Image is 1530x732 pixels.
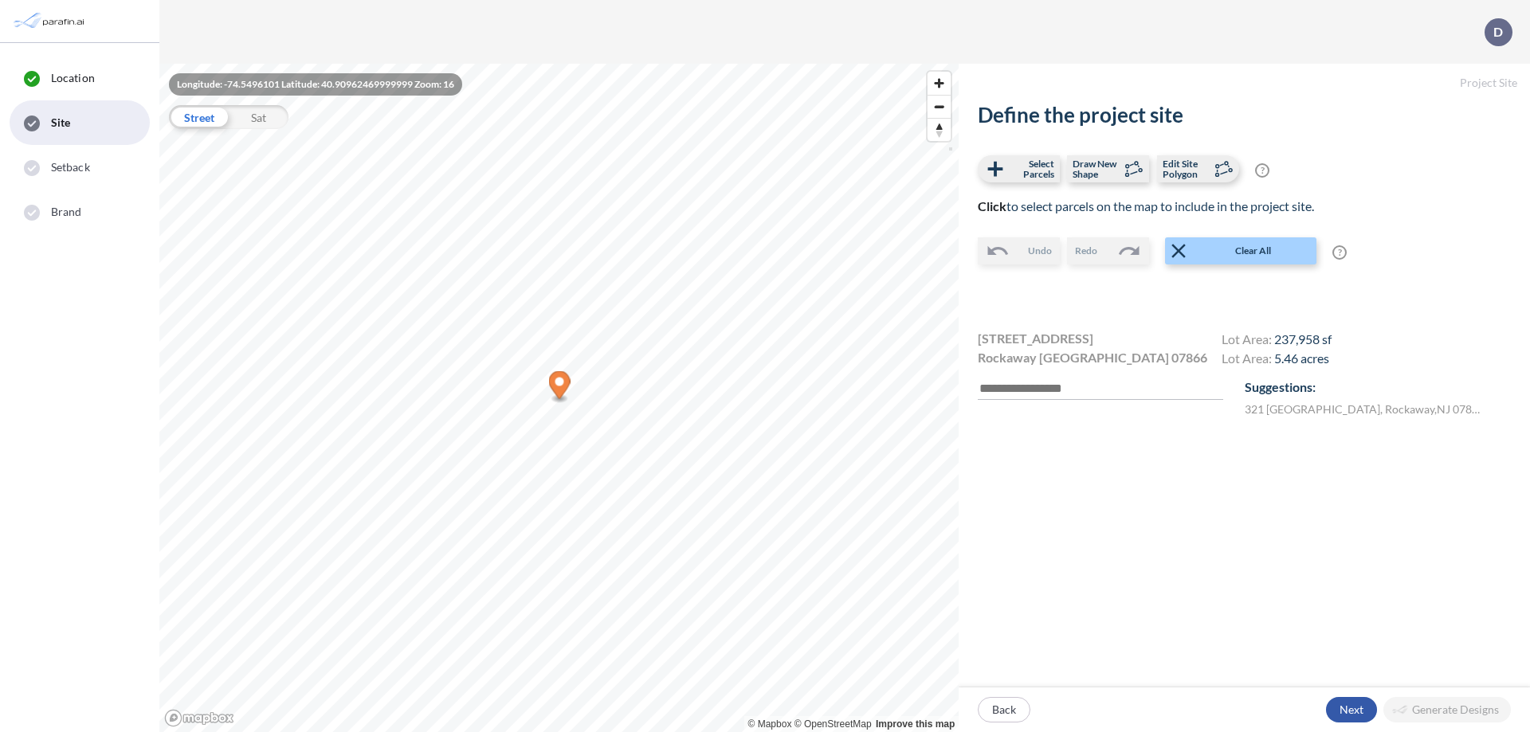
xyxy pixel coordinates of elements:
[1165,237,1316,264] button: Clear All
[169,73,462,96] div: Longitude: -74.5496101 Latitude: 40.90962469999999 Zoom: 16
[1222,331,1332,350] h4: Lot Area:
[1245,378,1511,397] p: Suggestions:
[1493,25,1503,39] p: D
[978,697,1030,722] button: Back
[1255,163,1269,178] span: ?
[1332,245,1347,260] span: ?
[12,6,89,36] img: Parafin
[959,64,1530,103] h5: Project Site
[1028,244,1052,258] span: Undo
[928,95,951,118] button: Zoom out
[978,329,1093,348] span: [STREET_ADDRESS]
[1067,237,1149,264] button: Redo
[159,64,959,732] canvas: Map
[928,119,951,141] span: Reset bearing to north
[1073,159,1120,179] span: Draw New Shape
[928,118,951,141] button: Reset bearing to north
[1222,350,1332,370] h4: Lot Area:
[549,371,571,404] div: Map marker
[1274,350,1329,366] span: 5.46 acres
[978,348,1207,367] span: Rockaway [GEOGRAPHIC_DATA] 07866
[978,198,1314,213] span: to select parcels on the map to include in the project site.
[169,105,229,129] div: Street
[978,237,1060,264] button: Undo
[928,72,951,95] button: Zoom in
[978,198,1006,213] b: Click
[978,103,1511,127] h2: Define the project site
[164,709,234,727] a: Mapbox homepage
[51,70,95,86] span: Location
[748,718,792,730] a: Mapbox
[51,159,90,175] span: Setback
[794,718,872,730] a: OpenStreetMap
[1245,401,1485,417] label: 321 [GEOGRAPHIC_DATA] , Rockaway , NJ 07866 , US
[992,702,1016,718] p: Back
[1274,331,1332,346] span: 237,958 sf
[1007,159,1054,179] span: Select Parcels
[229,105,288,129] div: Sat
[51,204,82,220] span: Brand
[876,718,955,730] a: Improve this map
[1191,244,1315,258] span: Clear All
[1163,159,1210,179] span: Edit Site Polygon
[1326,697,1377,722] button: Next
[1075,244,1097,258] span: Redo
[51,115,70,131] span: Site
[928,96,951,118] span: Zoom out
